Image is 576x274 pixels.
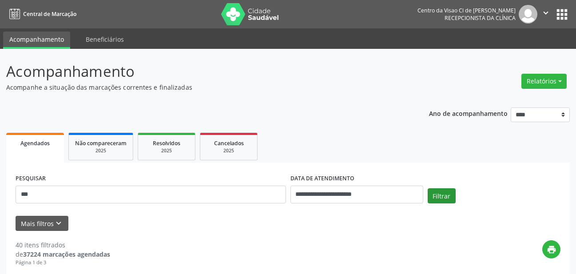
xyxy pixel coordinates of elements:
[542,240,560,258] button: print
[23,250,110,258] strong: 37224 marcações agendadas
[144,147,189,154] div: 2025
[16,172,46,186] label: PESQUISAR
[521,74,567,89] button: Relatórios
[445,14,516,22] span: Recepcionista da clínica
[75,139,127,147] span: Não compareceram
[429,107,508,119] p: Ano de acompanhamento
[75,147,127,154] div: 2025
[3,32,70,49] a: Acompanhamento
[290,172,354,186] label: DATA DE ATENDIMENTO
[54,218,64,228] i: keyboard_arrow_down
[20,139,50,147] span: Agendados
[23,10,76,18] span: Central de Marcação
[519,5,537,24] img: img
[207,147,251,154] div: 2025
[16,216,68,231] button: Mais filtroskeyboard_arrow_down
[16,240,110,250] div: 40 itens filtrados
[6,60,401,83] p: Acompanhamento
[428,188,456,203] button: Filtrar
[6,7,76,21] a: Central de Marcação
[554,7,570,22] button: apps
[214,139,244,147] span: Cancelados
[16,250,110,259] div: de
[153,139,180,147] span: Resolvidos
[79,32,130,47] a: Beneficiários
[6,83,401,92] p: Acompanhe a situação das marcações correntes e finalizadas
[417,7,516,14] div: Centro da Visao Cl de [PERSON_NAME]
[541,8,551,18] i: 
[537,5,554,24] button: 
[16,259,110,266] div: Página 1 de 3
[547,245,556,254] i: print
